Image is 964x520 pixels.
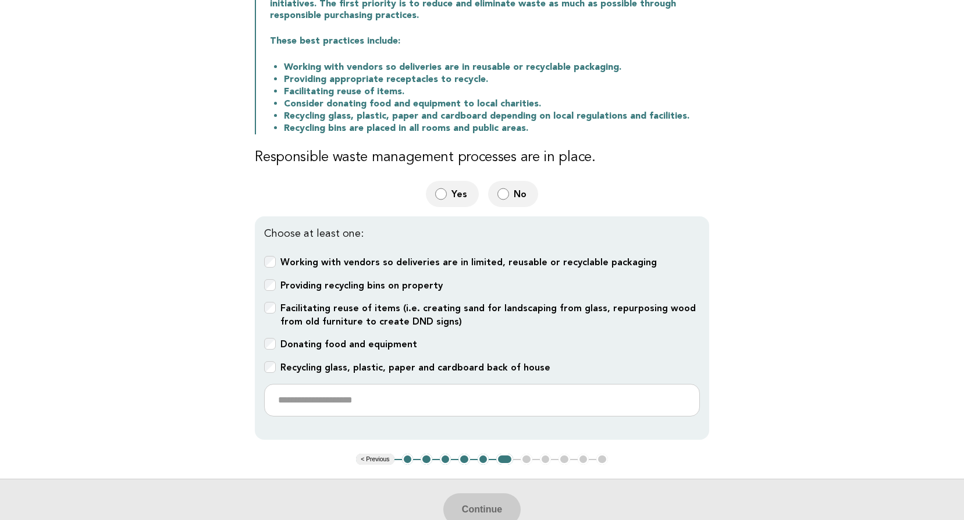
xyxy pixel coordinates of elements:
li: Working with vendors so deliveries are in reusable or recyclable packaging. [284,61,709,73]
b: Facilitating reuse of items (i.e. creating sand for landscaping from glass, repurposing wood from... [280,302,696,327]
h3: Responsible waste management processes are in place. [255,148,709,167]
button: 3 [440,454,451,465]
button: 1 [402,454,414,465]
li: Facilitating reuse of items. [284,86,709,98]
button: 6 [496,454,513,465]
input: No [497,188,509,200]
button: 2 [421,454,432,465]
span: No [514,188,529,200]
button: < Previous [356,454,394,465]
b: Recycling glass, plastic, paper and cardboard back of house [280,362,550,373]
b: Donating food and equipment [280,339,417,350]
li: Providing appropriate receptacles to recycle. [284,73,709,86]
button: 5 [478,454,489,465]
b: Working with vendors so deliveries are in limited, reusable or recyclable packaging [280,257,657,268]
li: Consider donating food and equipment to local charities. [284,98,709,110]
p: Choose at least one: [264,226,700,242]
p: These best practices include: [270,35,709,47]
b: Providing recycling bins on property [280,280,443,291]
input: Yes [435,188,447,200]
button: 4 [458,454,470,465]
li: Recycling glass, plastic, paper and cardboard depending on local regulations and facilities. [284,110,709,122]
li: Recycling bins are placed in all rooms and public areas. [284,122,709,134]
span: Yes [451,188,469,200]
